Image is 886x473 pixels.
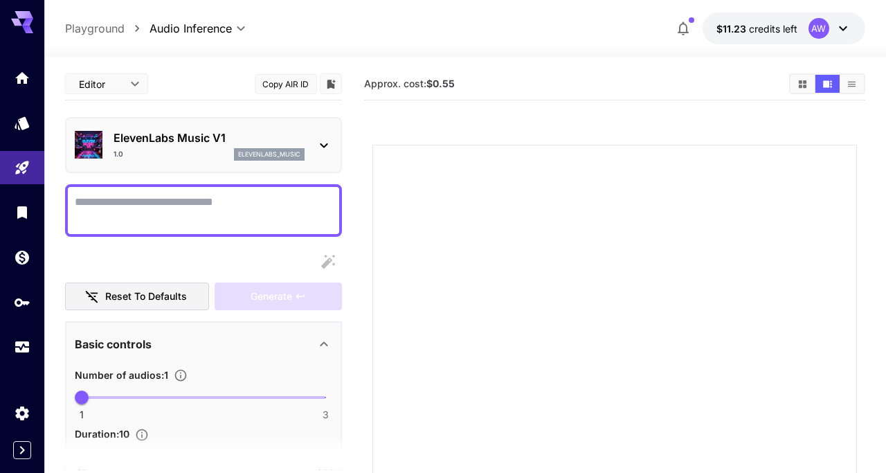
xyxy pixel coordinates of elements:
[14,249,30,266] div: Wallet
[238,150,300,159] p: elevenlabs_music
[364,78,455,89] span: Approx. cost:
[14,294,30,311] div: API Keys
[749,23,797,35] span: credits left
[65,20,125,37] a: Playground
[75,328,332,361] div: Basic controls
[14,204,30,221] div: Library
[79,77,122,91] span: Editor
[325,75,337,92] button: Add to library
[13,441,31,459] button: Expand sidebar
[75,124,332,166] div: ElevenLabs Music V11.0elevenlabs_music
[716,21,797,36] div: $11.2284
[80,408,84,422] span: 1
[716,23,749,35] span: $11.23
[426,78,455,89] b: $0.55
[14,159,30,177] div: Playground
[790,75,815,93] button: Show media in grid view
[808,18,829,39] div: AW
[168,368,193,382] button: Specify how many audios to generate in a single request. Each audio generation will be charged se...
[75,369,168,381] span: Number of audios : 1
[14,404,30,422] div: Settings
[703,12,865,44] button: $11.2284AW
[150,20,232,37] span: Audio Inference
[840,75,864,93] button: Show media in list view
[789,73,865,94] div: Show media in grid viewShow media in video viewShow media in list view
[129,428,154,442] button: Specify the duration of each audio in seconds.
[75,336,152,352] p: Basic controls
[14,339,30,356] div: Usage
[75,428,129,440] span: Duration : 10
[65,283,209,311] button: Reset to defaults
[815,75,840,93] button: Show media in video view
[323,408,329,422] span: 3
[65,20,150,37] nav: breadcrumb
[255,74,317,94] button: Copy AIR ID
[14,114,30,132] div: Models
[114,130,305,146] p: ElevenLabs Music V1
[114,149,123,159] p: 1.0
[14,69,30,87] div: Home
